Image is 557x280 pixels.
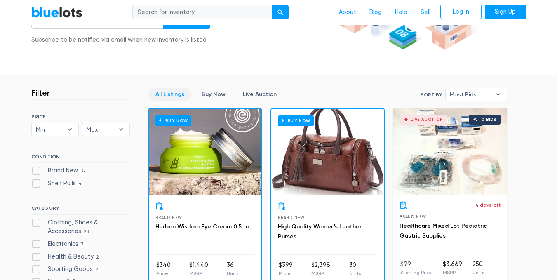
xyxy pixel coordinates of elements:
[227,270,238,277] p: Units
[155,115,191,126] h6: Buy Now
[36,123,63,136] span: Min
[278,115,314,126] h6: Buy Now
[195,88,233,101] a: Buy Now
[31,88,50,98] h3: Filter
[148,88,191,101] a: All Listings
[311,261,330,277] li: $2,398
[472,269,484,276] p: Units
[31,35,210,45] div: Subscribe to be notified via email when new inventory is listed.
[450,88,491,101] span: Most Bids
[31,154,130,163] h6: CONDITION
[31,218,130,236] label: Clothing, Shoes & Accessories
[400,214,426,219] span: Brand New
[278,223,362,240] a: High Quality Women's Leather Purses
[156,270,171,277] p: Price
[311,270,330,277] p: MSRP
[156,261,171,277] li: $340
[189,270,208,277] p: MSRP
[475,201,501,209] p: 4 days left
[31,114,130,120] h6: PRICE
[31,252,102,261] label: Health & Beauty
[112,123,129,136] b: ▾
[78,168,89,174] span: 37
[489,88,507,101] b: ▾
[349,261,361,277] li: 30
[279,261,293,277] li: $399
[81,229,92,235] span: 28
[485,5,526,19] a: Sign Up
[400,260,433,276] li: $99
[278,215,305,220] span: Brand New
[155,223,250,230] a: Herban Wisdom Eye Cream 0.5 oz
[363,5,388,20] a: Blog
[93,266,101,273] span: 2
[31,166,89,175] label: Brand New
[279,270,293,277] p: Price
[421,91,442,99] label: Sort By
[414,5,437,20] a: Sell
[31,240,87,249] label: Electronics
[155,215,182,220] span: Brand New
[94,254,102,261] span: 2
[388,5,414,20] a: Help
[31,205,130,214] h6: CATEGORY
[411,118,443,122] div: Live Auction
[440,5,482,19] a: Log In
[400,222,487,239] a: Healthcare Mixed Lot Pediatric Gastric Supplies
[349,270,361,277] p: Units
[443,260,462,276] li: $3,669
[271,109,384,195] a: Buy Now
[400,269,433,276] p: Starting Price
[78,241,87,248] span: 7
[482,118,496,122] div: 0 bids
[189,261,208,277] li: $1,440
[472,260,484,276] li: 250
[149,109,261,195] a: Buy Now
[31,6,82,18] a: BlueLots
[87,123,114,136] span: Max
[393,108,507,195] a: Live Auction 0 bids
[61,123,78,136] b: ▾
[31,265,101,274] label: Sporting Goods
[132,5,273,20] input: Search for inventory
[236,88,284,101] a: Live Auction
[443,269,462,276] p: MSRP
[76,181,85,187] span: 4
[227,261,238,277] li: 36
[31,179,85,188] label: Shelf Pulls
[332,5,363,20] a: About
